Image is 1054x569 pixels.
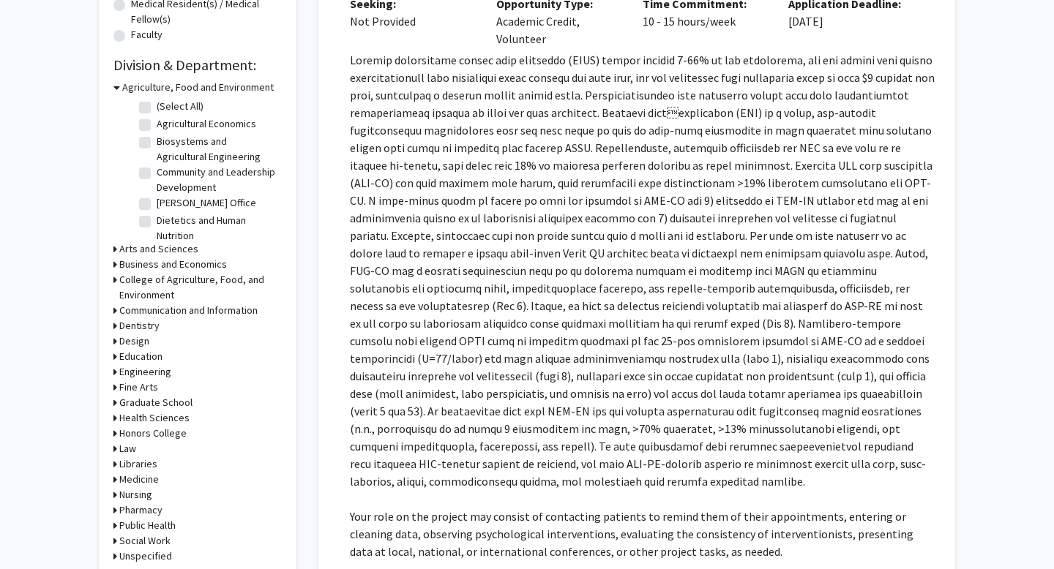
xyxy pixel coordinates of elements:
h3: Health Sciences [119,410,190,426]
h2: Division & Department: [113,56,282,74]
label: Agricultural Economics [157,116,256,132]
h3: Public Health [119,518,176,533]
h3: Engineering [119,364,171,380]
label: Biosystems and Agricultural Engineering [157,134,278,165]
p: Loremip dolorsitame consec adip elitseddo (EIUS) tempor incidid 7-66% ut lab etdolorema, ali eni ... [350,51,935,490]
label: Dietetics and Human Nutrition [157,213,278,244]
h3: Agriculture, Food and Environment [122,80,274,95]
h3: Pharmacy [119,502,162,518]
div: Not Provided [350,12,474,30]
iframe: Chat [11,503,62,558]
label: Community and Leadership Development [157,165,278,195]
h3: Social Work [119,533,171,549]
h3: Arts and Sciences [119,241,198,257]
h3: Business and Economics [119,257,227,272]
h3: Honors College [119,426,187,441]
h3: Libraries [119,456,157,472]
h3: College of Agriculture, Food, and Environment [119,272,282,303]
h3: Medicine [119,472,159,487]
h3: Communication and Information [119,303,258,318]
p: Your role on the project may consist of contacting patients to remind them of their appointments,... [350,508,935,560]
h3: Education [119,349,162,364]
h3: Dentistry [119,318,160,334]
h3: Design [119,334,149,349]
h3: Unspecified [119,549,172,564]
label: (Select All) [157,99,203,114]
h3: Nursing [119,487,152,502]
label: [PERSON_NAME] Office [157,195,256,211]
label: Faculty [131,27,162,42]
h3: Law [119,441,136,456]
h3: Fine Arts [119,380,158,395]
h3: Graduate School [119,395,193,410]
